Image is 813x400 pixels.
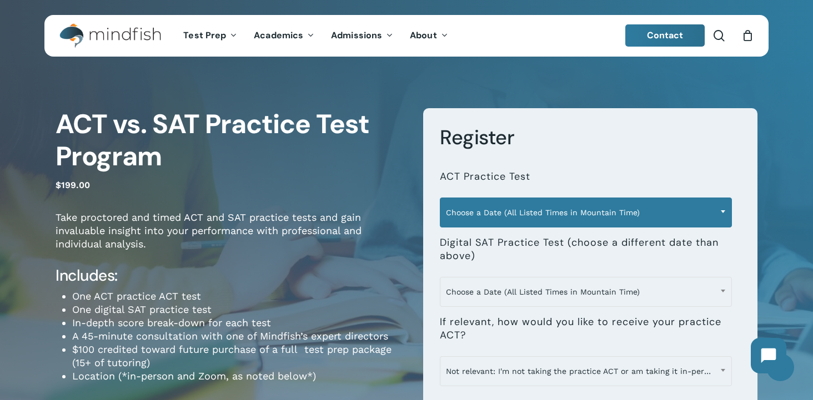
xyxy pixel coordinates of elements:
[741,29,754,42] a: Cart
[440,277,732,307] span: Choose a Date (All Listed Times in Mountain Time)
[56,180,90,190] bdi: 199.00
[56,266,406,286] h4: Includes:
[440,280,731,303] span: Choose a Date (All Listed Times in Mountain Time)
[72,290,406,303] li: One ACT practice ACT test
[175,15,456,57] nav: Main Menu
[331,29,382,41] span: Admissions
[56,180,61,190] span: $
[647,29,684,41] span: Contact
[72,330,406,343] li: A 45-minute consultation with one of Mindfish’s expert directors
[72,343,406,369] li: $100 credited toward future purchase of a full test prep package (15+ of tutoring)
[625,24,705,47] a: Contact
[56,211,406,266] p: Take proctored and timed ACT and SAT practice tests and gain invaluable insight into your perform...
[323,31,402,40] a: Admissions
[440,236,732,262] label: Digital SAT Practice Test (choose a different date than above)
[402,31,456,40] a: About
[440,356,732,386] span: Not relevant: I'm not taking the practice ACT or am taking it in-person
[440,316,732,342] label: If relevant, how would you like to receive your practice ACT?
[72,316,406,330] li: In-depth score break-down for each test
[254,29,303,41] span: Academics
[72,303,406,316] li: One digital SAT practice test
[72,369,406,383] li: Location (*in-person and Zoom, as noted below*)
[440,360,731,383] span: Not relevant: I'm not taking the practice ACT or am taking it in-person
[740,327,797,384] iframe: Chatbot
[440,125,741,150] h3: Register
[440,170,530,183] label: ACT Practice Test
[245,31,323,40] a: Academics
[410,29,437,41] span: About
[44,15,769,57] header: Main Menu
[440,201,731,224] span: Choose a Date (All Listed Times in Mountain Time)
[175,31,245,40] a: Test Prep
[56,108,406,173] h1: ACT vs. SAT Practice Test Program
[183,29,226,41] span: Test Prep
[440,198,732,227] span: Choose a Date (All Listed Times in Mountain Time)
